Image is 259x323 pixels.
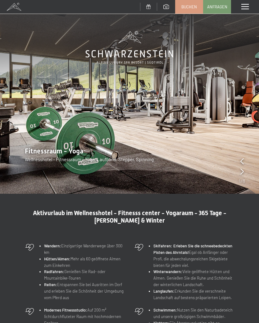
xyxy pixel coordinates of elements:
[241,178,243,184] span: /
[153,268,234,288] li: Viele geöffnete Hütten und Almen. Genießen Sie die Ruhe und Schönheit der winterlichen Landschaft.
[25,157,154,162] span: Wellnesshotel - Fitnessraum - Yoga, Laufband, Stepper, Spinning
[25,147,83,155] span: Fitnessraum - Yoga
[44,308,87,312] strong: Modernes Fitnessstudio:
[44,281,125,301] li: Entspannen Sie bei Ausritten im Dorf und erleben Sie die Schönheit der Umgebung vom Pferd aus
[153,289,175,294] strong: Langlaufen:
[181,4,197,10] span: Buchen
[153,288,234,301] li: Erkunden Sie die verschneite Landschaft auf bestens präparierten Loipen.
[153,243,232,255] strong: Erleben Sie die schneebedeckten Pisten des Ahrntals!
[44,268,125,281] li: Genießen Sie Rad- oder Mountainbike-Touren
[44,269,64,274] strong: Radfahren:
[44,256,70,261] strong: Hütten/Almen:
[153,243,234,268] li: Egal ob Anfänger oder Profi, die abwechslungsreichen Skigebiete bieten für jeden viel.
[33,209,226,224] span: Aktivurlaub im Wellnesshotel - Fitnesss center - Yogaraum - 365 Tage - [PERSON_NAME] & Winter
[44,282,57,287] strong: Reiten:
[239,178,241,184] span: 1
[44,256,125,269] li: Mehr als 60 geöffnete Almen zum Einkehren
[175,0,203,13] a: Buchen
[243,178,245,184] span: 8
[44,243,61,248] strong: Wandern:
[153,307,234,320] li: Nutzen Sie den Naturbadeteich und unsere großzügigen Schwimmbäder.
[203,0,231,13] a: Anfragen
[44,243,125,256] li: Einzigartige Wanderwege über 300 km
[153,243,172,248] strong: Skifahren:
[153,308,177,312] strong: Schwimmen:
[207,4,227,10] span: Anfragen
[153,269,182,274] strong: Winterwandern:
